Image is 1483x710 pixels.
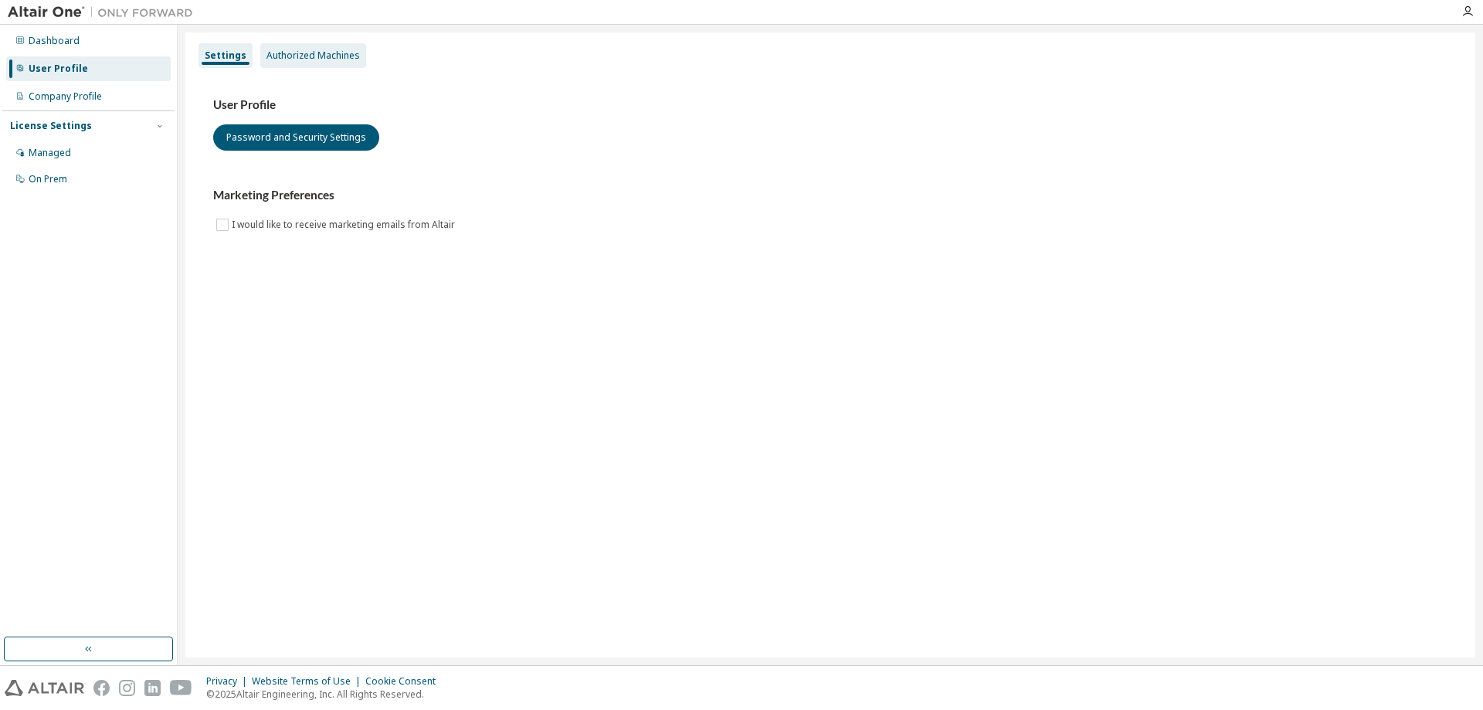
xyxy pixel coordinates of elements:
img: Altair One [8,5,201,20]
div: Settings [205,49,246,62]
div: Cookie Consent [365,675,445,688]
label: I would like to receive marketing emails from Altair [232,216,458,234]
img: linkedin.svg [144,680,161,696]
div: Website Terms of Use [252,675,365,688]
div: Managed [29,147,71,159]
div: On Prem [29,173,67,185]
h3: Marketing Preferences [213,188,1447,203]
button: Password and Security Settings [213,124,379,151]
h3: User Profile [213,97,1447,113]
div: Dashboard [29,35,80,47]
img: altair_logo.svg [5,680,84,696]
img: facebook.svg [93,680,110,696]
div: Company Profile [29,90,102,103]
p: © 2025 Altair Engineering, Inc. All Rights Reserved. [206,688,445,701]
div: License Settings [10,120,92,132]
img: youtube.svg [170,680,192,696]
div: Privacy [206,675,252,688]
div: User Profile [29,63,88,75]
img: instagram.svg [119,680,135,696]
div: Authorized Machines [266,49,360,62]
